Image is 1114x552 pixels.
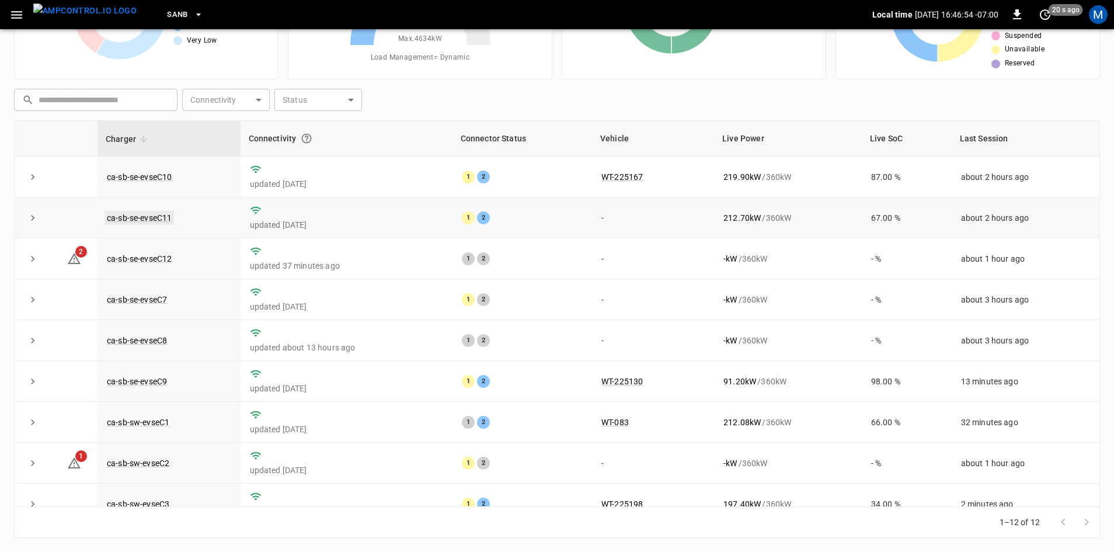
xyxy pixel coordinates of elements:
td: - [592,320,714,361]
th: Last Session [952,121,1099,157]
td: 67.00 % [862,197,952,238]
span: SanB [167,8,188,22]
p: - kW [723,457,737,469]
p: updated about 13 hours ago [250,342,443,353]
p: 1–12 of 12 [1000,516,1040,528]
td: about 3 hours ago [952,320,1099,361]
a: ca-sb-se-evseC8 [107,336,167,345]
a: ca-sb-sw-evseC3 [107,499,169,509]
a: ca-sb-se-evseC11 [105,211,174,225]
p: 91.20 kW [723,376,756,387]
a: ca-sb-sw-evseC2 [107,459,169,468]
td: - % [862,238,952,279]
td: - [592,279,714,320]
p: 197.40 kW [723,498,761,510]
td: 32 minutes ago [952,402,1099,443]
span: 2 [75,246,87,258]
div: / 360 kW [723,171,852,183]
div: 1 [462,375,475,388]
div: / 360 kW [723,335,852,346]
div: 2 [477,498,490,511]
button: SanB [162,4,208,26]
p: 219.90 kW [723,171,761,183]
a: WT-225198 [601,499,643,509]
div: 2 [477,334,490,347]
th: Connector Status [452,121,592,157]
p: updated [DATE] [250,383,443,394]
td: 13 minutes ago [952,361,1099,402]
a: ca-sb-se-evseC9 [107,377,167,386]
div: 2 [477,211,490,224]
td: - % [862,443,952,484]
div: / 360 kW [723,498,852,510]
p: updated 37 minutes ago [250,260,443,272]
div: / 360 kW [723,416,852,428]
p: - kW [723,253,737,265]
span: Charger [106,132,151,146]
a: WT-225167 [601,172,643,182]
a: ca-sb-sw-evseC1 [107,418,169,427]
td: 98.00 % [862,361,952,402]
div: 1 [462,457,475,470]
div: / 360 kW [723,294,852,305]
a: ca-sb-se-evseC12 [107,254,172,263]
p: [DATE] 16:46:54 -07:00 [915,9,998,20]
span: 1 [75,450,87,462]
button: expand row [24,495,41,513]
span: Load Management = Dynamic [371,52,470,64]
p: updated [DATE] [250,301,443,313]
td: about 3 hours ago [952,279,1099,320]
td: about 1 hour ago [952,443,1099,484]
span: Very Low [187,35,217,47]
button: expand row [24,209,41,227]
a: ca-sb-se-evseC10 [107,172,172,182]
div: 1 [462,416,475,429]
img: ampcontrol.io logo [33,4,137,18]
p: 212.70 kW [723,212,761,224]
div: 1 [462,211,475,224]
div: 1 [462,252,475,265]
div: 2 [477,375,490,388]
a: 1 [67,458,81,467]
span: Max. 4634 kW [398,33,442,45]
div: profile-icon [1089,5,1108,24]
button: expand row [24,250,41,268]
td: - % [862,279,952,320]
td: - [592,197,714,238]
div: 2 [477,416,490,429]
div: Connectivity [249,128,444,149]
div: 1 [462,334,475,347]
div: / 360 kW [723,376,852,387]
div: 1 [462,293,475,306]
th: Vehicle [592,121,714,157]
button: set refresh interval [1036,5,1054,24]
div: 2 [477,171,490,183]
button: expand row [24,168,41,186]
button: expand row [24,332,41,349]
a: WT-225130 [601,377,643,386]
p: Local time [872,9,913,20]
div: / 360 kW [723,253,852,265]
td: 2 minutes ago [952,484,1099,525]
th: Live SoC [862,121,952,157]
button: expand row [24,454,41,472]
p: updated [DATE] [250,505,443,517]
div: 1 [462,498,475,511]
div: 2 [477,293,490,306]
div: / 360 kW [723,212,852,224]
td: - [592,238,714,279]
td: - [592,443,714,484]
div: 2 [477,252,490,265]
div: 2 [477,457,490,470]
td: about 1 hour ago [952,238,1099,279]
a: ca-sb-se-evseC7 [107,295,167,304]
button: Connection between the charger and our software. [296,128,317,149]
td: 87.00 % [862,157,952,197]
p: - kW [723,335,737,346]
a: 2 [67,254,81,263]
td: - % [862,320,952,361]
p: - kW [723,294,737,305]
p: 212.08 kW [723,416,761,428]
p: updated [DATE] [250,178,443,190]
button: expand row [24,291,41,308]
